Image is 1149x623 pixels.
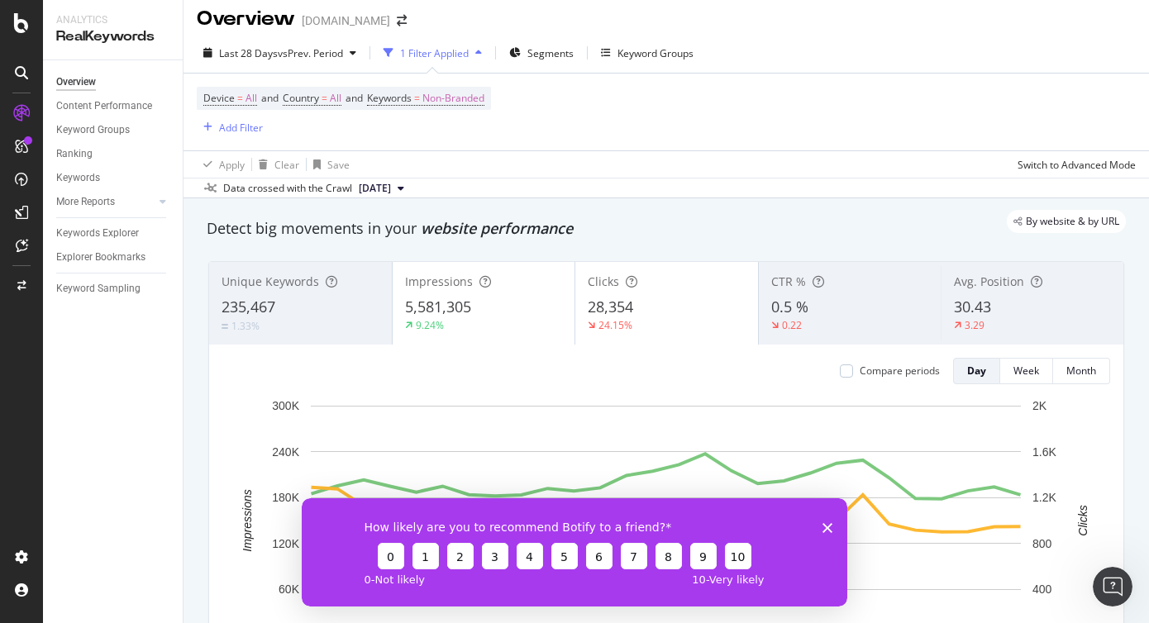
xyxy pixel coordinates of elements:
span: Segments [527,46,574,60]
div: Data crossed with the Crawl [223,181,352,196]
span: By website & by URL [1026,216,1119,226]
span: Unique Keywords [222,273,319,289]
div: Keywords Explorer [56,225,139,242]
span: Non-Branded [422,87,484,110]
span: Impressions [405,273,473,289]
span: Device [203,91,235,105]
div: arrow-right-arrow-left [397,15,407,26]
a: Keyword Groups [56,121,171,139]
span: Country [283,91,319,105]
div: Apply [219,158,245,172]
div: Clear [274,158,299,172]
div: 24.15% [598,318,632,332]
span: 2025 Sep. 7th [359,181,391,196]
div: legacy label [1007,210,1126,233]
div: Keywords [56,169,100,187]
span: 0.5 % [771,297,808,316]
div: Save [327,158,350,172]
button: Clear [252,151,299,178]
span: 235,467 [222,297,275,316]
div: Month [1066,364,1096,378]
span: All [330,87,341,110]
text: 180K [272,491,299,504]
button: Save [307,151,350,178]
span: All [246,87,257,110]
div: 9.24% [416,318,444,332]
button: Apply [197,151,245,178]
button: Month [1053,358,1110,384]
text: 2K [1032,399,1047,412]
div: Explorer Bookmarks [56,249,145,266]
div: Ranking [56,145,93,163]
span: = [322,91,327,105]
span: vs Prev. Period [278,46,343,60]
div: Day [967,364,986,378]
button: Week [1000,358,1053,384]
button: Switch to Advanced Mode [1011,151,1136,178]
div: Overview [197,5,295,33]
a: Keywords [56,169,171,187]
text: 300K [272,399,299,412]
text: 1.6K [1032,445,1056,459]
div: [DOMAIN_NAME] [302,12,390,29]
button: Last 28 DaysvsPrev. Period [197,40,363,66]
button: Keyword Groups [594,40,700,66]
div: Add Filter [219,121,263,135]
img: Equal [222,324,228,329]
a: Ranking [56,145,171,163]
span: 28,354 [588,297,633,316]
span: Clicks [588,273,619,289]
div: Keyword Groups [56,121,130,139]
span: = [414,91,420,105]
text: 240K [272,445,299,459]
div: Week [1013,364,1039,378]
a: More Reports [56,193,155,211]
text: 400 [1032,583,1052,596]
button: 1 Filter Applied [377,40,489,66]
div: 3.29 [965,318,985,332]
text: 120K [272,537,299,550]
iframe: Intercom live chat [1093,567,1132,606]
span: = [237,91,243,105]
iframe: Survey from Botify [302,498,847,606]
div: RealKeywords [56,27,169,46]
a: Content Performance [56,97,171,115]
button: [DATE] [352,178,411,198]
span: Avg. Position [954,273,1024,289]
div: Compare periods [860,364,940,378]
button: Add Filter [197,117,263,137]
div: 1.33% [231,319,260,333]
span: CTR % [771,273,806,289]
a: Keywords Explorer [56,225,171,242]
span: 30.43 [954,297,991,316]
text: 60K [279,583,300,596]
div: Content Performance [56,97,152,115]
a: Keyword Sampling [56,280,171,297]
div: 1 Filter Applied [400,46,469,60]
span: Keywords [367,91,412,105]
button: Segments [503,40,580,66]
span: and [346,91,363,105]
a: Overview [56,74,171,91]
div: Analytics [56,13,169,27]
div: Keyword Groups [617,46,694,60]
div: 0.22 [782,318,802,332]
span: and [261,91,279,105]
span: 5,581,305 [405,297,471,316]
text: Impressions [241,489,254,551]
text: 800 [1032,537,1052,550]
